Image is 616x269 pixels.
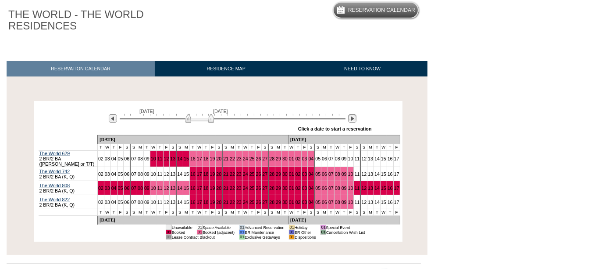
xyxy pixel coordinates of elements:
a: 25 [249,171,255,177]
td: [DATE] [97,135,288,144]
a: 08 [138,200,143,205]
a: 12 [164,156,169,161]
td: W [242,144,249,151]
td: T [387,209,393,216]
a: 06 [322,156,327,161]
td: F [347,144,354,151]
a: The World 629 [39,151,70,156]
a: 04 [308,185,313,191]
a: 07 [328,200,334,205]
a: 20 [216,156,221,161]
a: 15 [381,171,386,177]
td: T [249,209,255,216]
a: 16 [388,171,393,177]
td: T [110,144,117,151]
a: 01 [289,156,294,161]
a: 15 [184,171,189,177]
a: 12 [361,171,367,177]
a: 18 [203,200,209,205]
a: 28 [269,156,274,161]
a: 17 [197,156,202,161]
a: 10 [151,156,156,161]
a: 13 [368,185,373,191]
img: Previous [109,114,117,123]
td: M [137,144,144,151]
a: 30 [282,156,288,161]
a: 06 [124,185,129,191]
a: 04 [308,156,313,161]
a: 23 [236,171,242,177]
td: T [374,209,381,216]
td: F [393,144,400,151]
a: 24 [243,156,248,161]
td: 2 BR/2 BA ([PERSON_NAME] or T/T) [39,151,98,167]
a: 09 [144,171,150,177]
a: 13 [368,156,373,161]
a: 04 [308,171,313,177]
a: 11 [354,156,360,161]
h5: Reservation Calendar [348,7,415,13]
td: F [255,144,262,151]
a: 21 [223,156,228,161]
a: 05 [315,200,320,205]
td: W [334,209,341,216]
a: 04 [111,200,117,205]
td: S [170,144,176,151]
a: 14 [374,156,380,161]
a: 09 [144,200,150,205]
a: 06 [322,200,327,205]
a: 14 [374,200,380,205]
a: 27 [262,171,267,177]
td: M [321,209,328,216]
td: T [282,209,288,216]
a: 17 [197,171,202,177]
a: 14 [374,171,380,177]
a: 25 [249,185,255,191]
div: Click a date to start a reservation [298,126,372,131]
a: 20 [216,171,221,177]
a: 22 [230,156,235,161]
a: 05 [118,171,123,177]
td: W [242,209,249,216]
a: 04 [111,171,117,177]
td: F [301,144,308,151]
td: 2 BR/2 BA (K, Q) [39,167,98,181]
a: 21 [223,185,228,191]
a: 23 [236,156,242,161]
td: W [196,144,203,151]
a: The World 822 [39,197,70,202]
a: 22 [230,171,235,177]
td: T [97,209,104,216]
a: 20 [216,185,221,191]
td: S [268,209,275,216]
td: [DATE] [97,216,288,225]
a: 17 [394,200,399,205]
td: T [236,144,242,151]
a: 11 [157,156,163,161]
a: 10 [151,200,156,205]
a: 11 [157,171,163,177]
td: T [387,144,393,151]
a: 25 [249,156,255,161]
a: 19 [210,200,215,205]
a: 03 [105,200,110,205]
td: W [288,144,295,151]
a: 14 [177,185,182,191]
a: 14 [177,200,182,205]
td: S [222,144,229,151]
a: 26 [256,185,261,191]
td: M [183,144,190,151]
a: 04 [111,156,117,161]
td: T [236,209,242,216]
a: 12 [164,171,169,177]
td: F [117,209,124,216]
td: M [275,144,282,151]
a: 29 [276,171,281,177]
a: 12 [361,185,367,191]
td: S [354,209,360,216]
td: F [347,209,354,216]
a: 15 [184,156,189,161]
td: F [117,144,124,151]
a: 10 [348,185,353,191]
td: W [104,144,110,151]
